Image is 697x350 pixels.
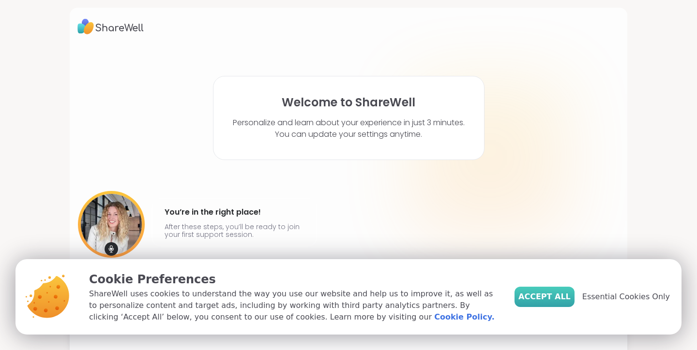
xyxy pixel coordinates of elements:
p: After these steps, you’ll be ready to join your first support session. [165,223,304,238]
p: ShareWell uses cookies to understand the way you use our website and help us to improve it, as we... [89,288,499,323]
p: Personalize and learn about your experience in just 3 minutes. You can update your settings anytime. [233,117,465,140]
p: Cookie Preferences [89,271,499,288]
a: Cookie Policy. [434,311,494,323]
span: Accept All [518,291,571,303]
img: mic icon [105,242,118,256]
button: Accept All [515,287,575,307]
img: User image [78,191,145,258]
h4: You’re in the right place! [165,204,304,220]
h1: Welcome to ShareWell [282,96,415,109]
img: ShareWell Logo [77,15,144,38]
span: Essential Cookies Only [582,291,670,303]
